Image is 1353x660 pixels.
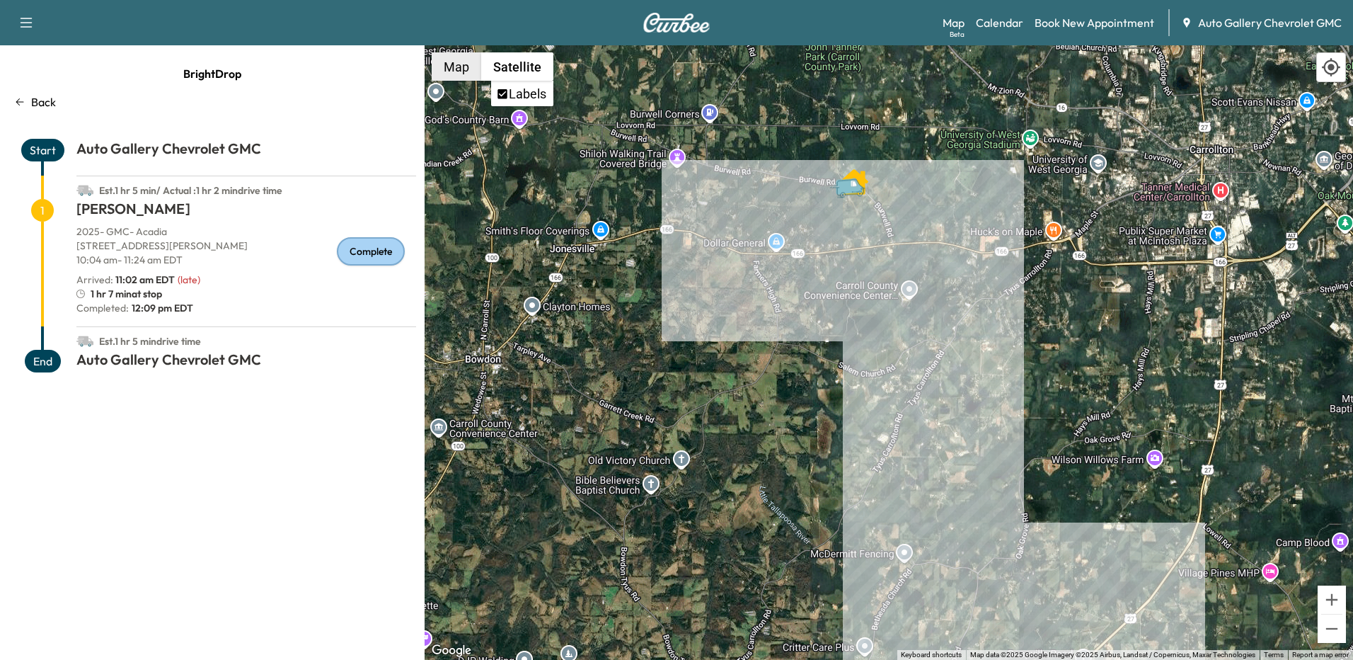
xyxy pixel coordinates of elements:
p: 2025 - GMC - Acadia [76,224,416,239]
ul: Show satellite imagery [491,81,553,106]
div: Beta [950,29,965,40]
span: Start [21,139,64,161]
span: BrightDrop [183,59,241,88]
p: [STREET_ADDRESS][PERSON_NAME] [76,239,416,253]
span: Est. 1 hr 5 min drive time [99,335,201,348]
span: Map data ©2025 Google Imagery ©2025 Airbus, Landsat / Copernicus, Maxar Technologies [970,651,1255,659]
span: Auto Gallery Chevrolet GMC [1198,14,1342,31]
span: 11:02 am EDT [115,273,175,286]
span: End [25,350,61,372]
button: Show street map [432,52,481,81]
a: Report a map error [1292,651,1349,659]
gmp-advanced-marker: Sheila Foster [840,161,868,189]
label: Labels [509,86,546,101]
p: Arrived : [76,273,175,287]
div: Recenter map [1316,52,1346,82]
h1: Auto Gallery Chevrolet GMC [76,139,416,164]
span: 12:09 pm EDT [129,301,193,315]
span: 1 [31,199,54,222]
p: Completed: [76,301,416,315]
span: ( late ) [178,273,200,286]
p: Back [31,93,56,110]
button: Keyboard shortcuts [901,650,962,660]
a: Calendar [976,14,1023,31]
li: Labels [493,82,552,105]
button: Show satellite imagery [481,52,553,81]
a: Open this area in Google Maps (opens a new window) [428,642,475,660]
span: 1 hr 7 min at stop [91,287,162,301]
button: Zoom in [1318,586,1346,614]
p: 10:04 am - 11:24 am EDT [76,253,416,267]
a: Terms (opens in new tab) [1264,651,1284,659]
gmp-advanced-marker: Van [829,163,878,188]
h1: [PERSON_NAME] [76,199,416,224]
img: Curbee Logo [643,13,710,33]
span: Est. 1 hr 5 min / Actual : 1 hr 2 min drive time [99,184,282,197]
h1: Auto Gallery Chevrolet GMC [76,350,416,375]
img: Google [428,642,475,660]
a: Book New Appointment [1035,14,1154,31]
div: Complete [337,237,405,266]
a: MapBeta [943,14,965,31]
button: Zoom out [1318,615,1346,643]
